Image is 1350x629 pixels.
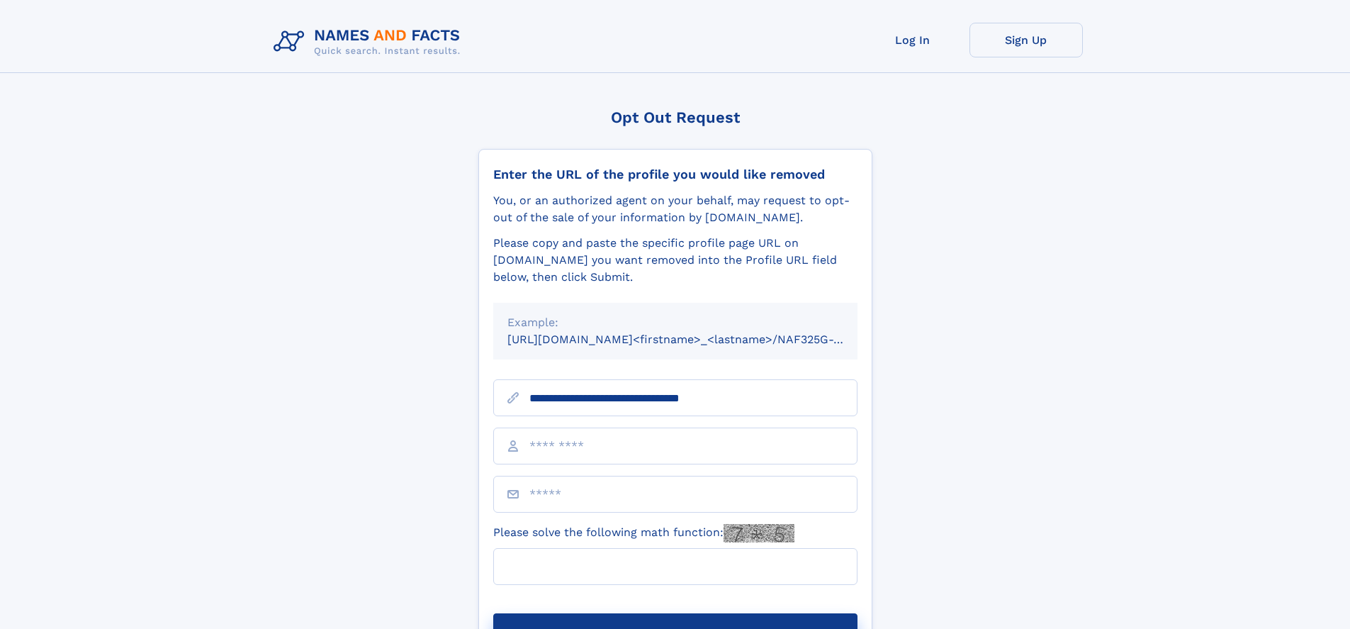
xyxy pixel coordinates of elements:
a: Log In [856,23,969,57]
div: Example: [507,314,843,331]
small: [URL][DOMAIN_NAME]<firstname>_<lastname>/NAF325G-xxxxxxxx [507,333,884,346]
div: Please copy and paste the specific profile page URL on [DOMAIN_NAME] you want removed into the Pr... [493,235,857,286]
div: You, or an authorized agent on your behalf, may request to opt-out of the sale of your informatio... [493,192,857,226]
div: Enter the URL of the profile you would like removed [493,167,857,182]
div: Opt Out Request [478,108,872,126]
label: Please solve the following math function: [493,524,794,542]
img: Logo Names and Facts [268,23,472,61]
a: Sign Up [969,23,1083,57]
